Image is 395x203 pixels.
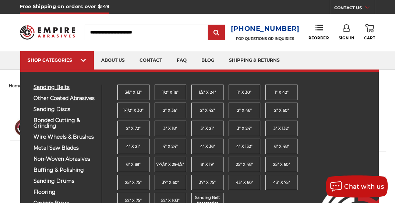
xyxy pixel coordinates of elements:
[194,51,222,70] a: blog
[33,118,96,129] span: bonded cutting & grinding
[308,36,329,40] span: Reorder
[334,4,375,14] a: CONTACT US
[132,51,169,70] a: contact
[274,126,289,131] span: 3" x 132"
[156,162,184,167] span: 7-7/8" x 29-1/2"
[200,108,215,113] span: 2" x 42"
[274,108,289,113] span: 2" x 60"
[237,90,251,95] span: 1" x 30"
[33,85,96,90] span: sanding belts
[163,144,178,149] span: 4" x 24"
[231,36,300,41] p: FOR QUESTIONS OR INQUIRIES
[94,51,132,70] a: about us
[126,126,141,131] span: 2" x 72"
[125,180,142,185] span: 25" x 75"
[126,162,141,167] span: 6" x 89"
[364,36,375,40] span: Cart
[326,175,388,197] button: Chat with us
[33,167,96,173] span: buffing & polishing
[273,162,290,167] span: 25" x 60"
[33,134,96,140] span: wire wheels & brushes
[308,24,329,40] a: Reorder
[28,57,87,63] div: SHOP CATEGORIES
[163,126,177,131] span: 3" x 18"
[14,118,33,137] img: Maroon Surface Prep Disc
[169,51,194,70] a: faq
[33,189,96,195] span: flooring
[274,144,289,149] span: 6" x 48"
[126,144,140,149] span: 4" x 21"
[200,144,215,149] span: 4" x 36"
[222,51,287,70] a: shipping & returns
[236,180,253,185] span: 43" x 60"
[236,144,253,149] span: 4" x 132"
[237,108,252,113] span: 2" x 48"
[33,107,96,112] span: sanding discs
[199,90,216,95] span: 1/2" x 24"
[236,162,253,167] span: 25" x 48"
[33,96,96,101] span: other coated abrasives
[33,178,96,184] span: sanding drums
[20,22,75,43] img: Empire Abrasives
[125,90,142,95] span: 3/8" x 13"
[209,25,224,40] input: Submit
[339,36,355,40] span: Sign In
[33,145,96,151] span: metal saw blades
[199,180,216,185] span: 37" x 75"
[163,108,177,113] span: 2" x 36"
[162,180,179,185] span: 37" x 60"
[201,126,214,131] span: 3" x 21"
[237,126,252,131] span: 3" x 24"
[162,90,179,95] span: 1/2" x 18"
[123,108,144,113] span: 1-1/2" x 30"
[201,162,214,167] span: 8" x 19"
[273,180,290,185] span: 43” x 75"
[275,90,289,95] span: 1" x 42"
[364,24,375,40] a: Cart
[344,183,384,190] span: Chat with us
[231,24,300,34] a: [PHONE_NUMBER]
[33,156,96,162] span: non-woven abrasives
[9,83,22,88] a: home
